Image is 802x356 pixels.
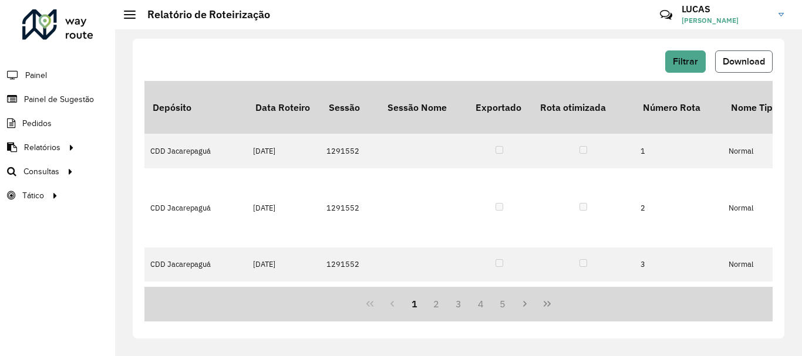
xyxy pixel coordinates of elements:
td: CDD Jacarepaguá [144,282,247,316]
span: Consultas [23,165,59,178]
button: 4 [470,293,492,315]
th: Depósito [144,81,247,134]
td: 1291552 [321,247,379,282]
td: 1291552 [321,282,379,316]
td: CDD Jacarepaguá [144,168,247,247]
th: Data Roteiro [247,81,321,134]
button: 1 [403,293,426,315]
td: 3 [635,247,723,282]
th: Rota otimizada [532,81,635,134]
button: Last Page [536,293,558,315]
a: Contato Rápido [653,2,679,28]
th: Exportado [467,81,532,134]
span: [PERSON_NAME] [682,15,770,26]
th: Sessão [321,81,379,134]
td: 1291552 [321,168,379,247]
span: Filtrar [673,56,698,66]
td: CDD Jacarepaguá [144,247,247,282]
span: Relatórios [24,141,60,154]
button: 2 [425,293,447,315]
td: [DATE] [247,168,321,247]
button: Next Page [514,293,536,315]
button: 5 [492,293,514,315]
button: Filtrar [665,50,706,73]
td: 4 [635,282,723,316]
td: [DATE] [247,282,321,316]
td: 1 [635,134,723,168]
td: CDD Jacarepaguá [144,134,247,168]
span: Pedidos [22,117,52,130]
button: 3 [447,293,470,315]
button: Download [715,50,773,73]
span: Download [723,56,765,66]
h3: LUCAS [682,4,770,15]
th: Número Rota [635,81,723,134]
th: Sessão Nome [379,81,467,134]
td: 1291552 [321,134,379,168]
span: Painel [25,69,47,82]
span: Painel de Sugestão [24,93,94,106]
td: [DATE] [247,247,321,282]
td: 2 [635,168,723,247]
span: Tático [22,189,44,202]
h2: Relatório de Roteirização [136,8,270,21]
td: [DATE] [247,134,321,168]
